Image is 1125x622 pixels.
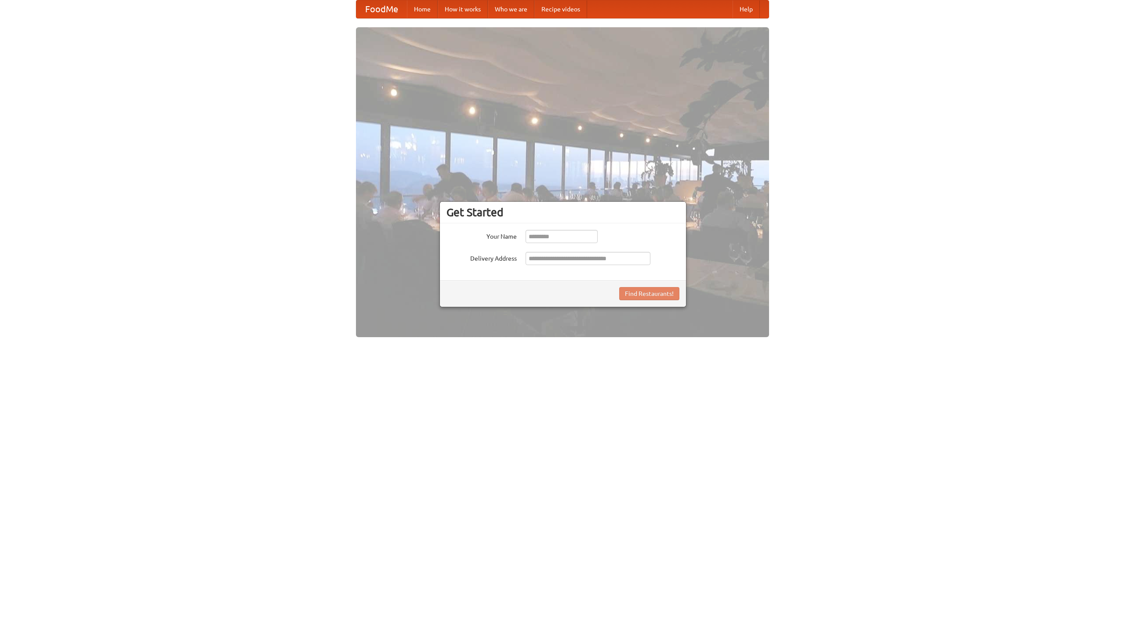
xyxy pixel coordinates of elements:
a: Who we are [488,0,534,18]
a: How it works [438,0,488,18]
a: FoodMe [356,0,407,18]
h3: Get Started [446,206,679,219]
a: Home [407,0,438,18]
a: Help [733,0,760,18]
label: Your Name [446,230,517,241]
label: Delivery Address [446,252,517,263]
button: Find Restaurants! [619,287,679,300]
a: Recipe videos [534,0,587,18]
